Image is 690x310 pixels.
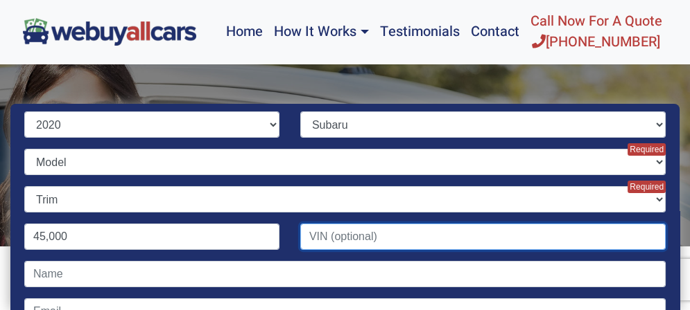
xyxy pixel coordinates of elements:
a: How It Works [268,6,374,58]
a: Home [221,6,268,58]
a: Call Now For A Quote[PHONE_NUMBER] [525,6,668,58]
input: VIN (optional) [300,224,666,250]
a: Contact [465,6,525,58]
span: Required [628,181,666,193]
input: Name [24,261,666,287]
img: We Buy All Cars in NJ logo [23,18,196,45]
input: Mileage [24,224,279,250]
a: Testimonials [374,6,465,58]
span: Required [628,143,666,156]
